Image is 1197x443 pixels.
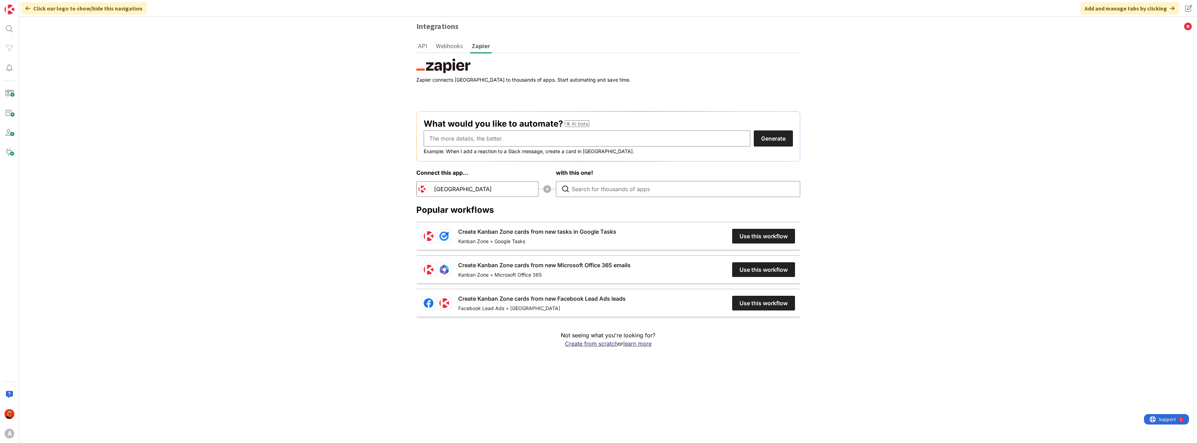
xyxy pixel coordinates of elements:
div: Add and manage tabs by clicking [1080,2,1179,15]
div: 2 [36,3,38,8]
img: Visit kanbanzone.com [5,5,14,14]
button: Zapier [470,39,492,53]
img: CP [5,409,14,419]
button: API [416,39,429,52]
button: Webhooks [434,39,465,52]
span: Support [15,1,32,9]
div: Click our logo to show/hide this navigation [21,2,147,15]
h3: Integrations [409,17,807,36]
div: A [5,429,14,438]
